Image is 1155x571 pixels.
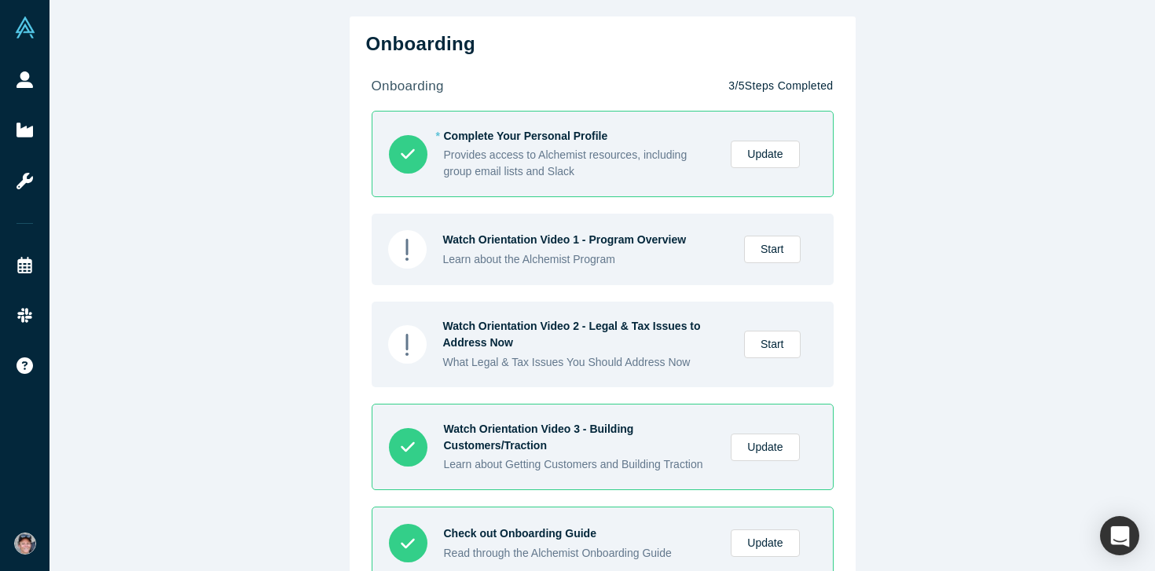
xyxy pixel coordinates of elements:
[744,236,801,263] a: Start
[443,251,728,268] div: Learn about the Alchemist Program
[366,33,839,56] h2: Onboarding
[731,434,799,461] a: Update
[444,545,715,562] div: Read through the Alchemist Onboarding Guide
[444,147,715,180] div: Provides access to Alchemist resources, including group email lists and Slack
[444,525,715,542] div: Check out Onboarding Guide
[731,141,799,168] a: Update
[443,318,728,351] div: Watch Orientation Video 2 - Legal & Tax Issues to Address Now
[744,331,801,358] a: Start
[443,354,728,371] div: What Legal & Tax Issues You Should Address Now
[372,79,444,93] strong: onboarding
[444,456,715,473] div: Learn about Getting Customers and Building Traction
[444,128,715,145] div: Complete Your Personal Profile
[731,529,799,557] a: Update
[443,232,728,248] div: Watch Orientation Video 1 - Program Overview
[444,421,715,454] div: Watch Orientation Video 3 - Building Customers/Traction
[728,78,833,94] p: 3 / 5 Steps Completed
[14,16,36,38] img: Alchemist Vault Logo
[14,533,36,555] img: Andy Pflaum's Account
